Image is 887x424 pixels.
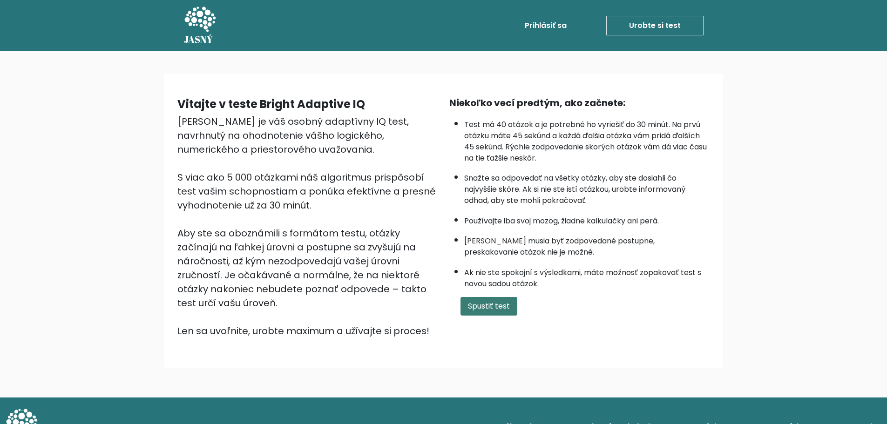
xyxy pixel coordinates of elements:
font: S viac ako 5 000 otázkami náš algoritmus prispôsobí test vašim schopnostiam a ponúka efektívne a ... [177,171,436,212]
a: Prihlásiť sa [521,16,570,35]
a: JASNÝ [184,4,216,47]
font: Prihlásiť sa [525,20,567,31]
font: Aby ste sa oboznámili s formátom testu, otázky začínajú na ľahkej úrovni a postupne sa zvyšujú na... [177,227,427,310]
font: Len sa uvoľnite, urobte maximum a užívajte si proces! [177,324,429,337]
font: Niekoľko vecí predtým, ako začnete: [449,96,625,109]
a: Urobte si test [606,16,704,35]
font: Spustiť test [468,301,510,311]
font: [PERSON_NAME] musia byť zodpovedané postupne, preskakovanie otázok nie je možné. [464,236,655,257]
font: Test má 40 otázok a je potrebné ho vyriešiť do 30 minút. Na prvú otázku máte 45 sekúnd a každá ďa... [464,119,707,163]
font: Urobte si test [629,20,681,31]
button: Spustiť test [460,297,517,316]
font: Vitajte v teste Bright Adaptive IQ [177,96,365,112]
font: Ak nie ste spokojní s výsledkami, máte možnosť zopakovať test s novou sadou otázok. [464,267,701,289]
font: JASNÝ [184,33,213,46]
font: Používajte iba svoj mozog, žiadne kalkulačky ani perá. [464,215,659,226]
font: [PERSON_NAME] je váš osobný adaptívny IQ test, navrhnutý na ohodnotenie vášho logického, numerick... [177,115,409,156]
font: Snažte sa odpovedať na všetky otázky, aby ste dosiahli čo najvyššie skóre. Ak si nie ste istí otá... [464,173,685,206]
